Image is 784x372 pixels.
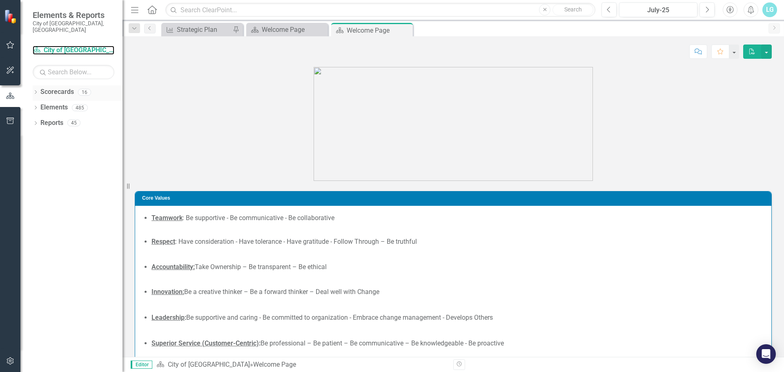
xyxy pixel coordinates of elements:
strong: Respect [151,238,175,245]
div: 485 [72,104,88,111]
span: Elements & Reports [33,10,114,20]
li: Be a creative thinker – Be a forward thinker – Deal well with Change [151,287,763,297]
div: Welcome Page [347,25,411,36]
div: Strategic Plan [177,25,231,35]
span: Search [564,6,582,13]
li: Be professional – Be patient – Be communicative – Be knowledgeable - Be proactive [151,339,763,348]
li: : Have consideration - Have tolerance - Have gratitude - Follow Through – Be truthful [151,237,763,247]
span: Editor [131,361,152,369]
img: ClearPoint Strategy [4,9,18,24]
img: 636613840959600000.png [314,67,593,181]
a: City of [GEOGRAPHIC_DATA] [168,361,250,368]
strong: Accountability: [151,263,195,271]
u: Superior Service (Customer-Centric) [151,339,259,347]
strong: : [259,339,261,347]
a: Elements [40,103,68,112]
li: : Be supportive - Be communicative - Be collaborative [151,214,763,223]
button: Search [552,4,593,16]
div: Open Intercom Messenger [756,344,776,364]
small: City of [GEOGRAPHIC_DATA], [GEOGRAPHIC_DATA] [33,20,114,33]
h3: Core Values [142,196,767,201]
div: 45 [67,120,80,127]
input: Search ClearPoint... [165,3,595,17]
a: City of [GEOGRAPHIC_DATA] [33,46,114,55]
strong: : [185,314,186,321]
a: Reports [40,118,63,128]
div: Welcome Page [253,361,296,368]
a: Scorecards [40,87,74,97]
li: Take Ownership – Be transparent – Be ethical [151,263,763,272]
button: July-25 [619,2,697,17]
div: » [156,360,447,370]
div: 16 [78,89,91,96]
button: LG [762,2,777,17]
div: Welcome Page [262,25,326,35]
li: Be supportive and caring - Be committed to organization - Embrace change management - Develops Ot... [151,313,763,323]
a: Welcome Page [248,25,326,35]
input: Search Below... [33,65,114,79]
u: Leadership [151,314,185,321]
div: July-25 [622,5,695,15]
u: Teamwork [151,214,183,222]
strong: Innovation: [151,288,184,296]
a: Strategic Plan [163,25,231,35]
